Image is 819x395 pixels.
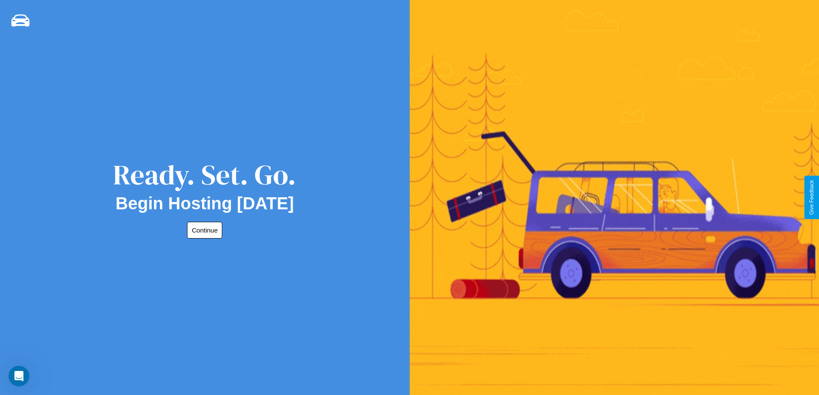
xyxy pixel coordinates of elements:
[9,366,29,386] iframe: Intercom live chat
[809,180,815,215] div: Give Feedback
[116,194,294,213] h2: Begin Hosting [DATE]
[113,156,296,194] div: Ready. Set. Go.
[187,222,222,239] button: Continue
